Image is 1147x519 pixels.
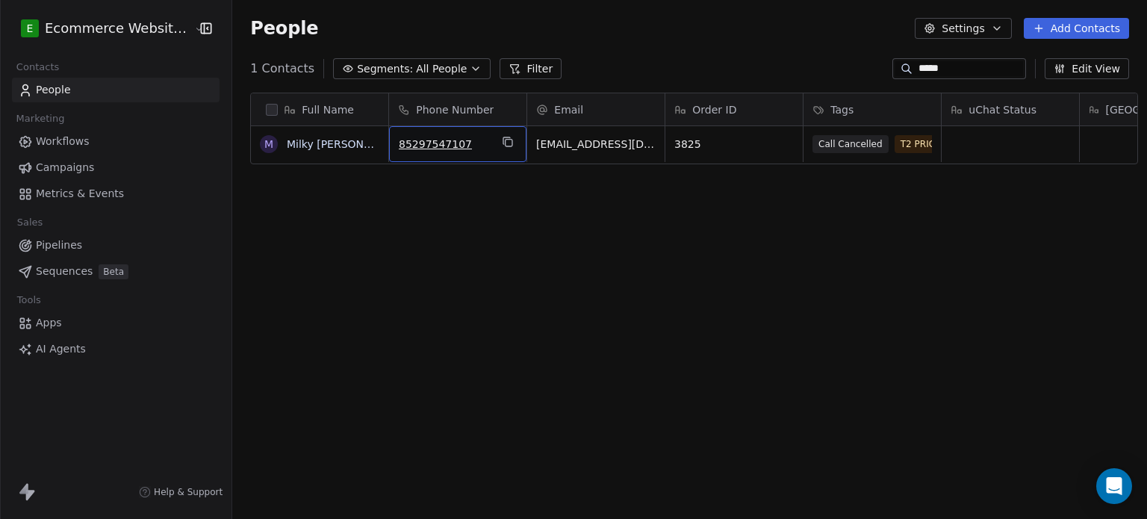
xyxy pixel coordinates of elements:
div: uChat Status [942,93,1079,125]
span: Pipelines [36,237,82,253]
button: Filter [500,58,562,79]
button: Add Contacts [1024,18,1129,39]
span: All People [416,61,467,77]
span: Tags [830,102,854,117]
span: Full Name [302,102,354,117]
span: 3825 [674,137,794,152]
a: Metrics & Events [12,181,220,206]
span: Beta [99,264,128,279]
span: AI Agents [36,341,86,357]
div: Email [527,93,665,125]
span: Tools [10,289,47,311]
span: Call Cancelled [812,135,889,153]
a: Campaigns [12,155,220,180]
a: Apps [12,311,220,335]
span: Order ID [692,102,736,117]
div: Order ID [665,93,803,125]
a: Milky [PERSON_NAME] [287,138,404,150]
a: AI Agents [12,337,220,361]
div: Open Intercom Messenger [1096,468,1132,504]
div: M [264,137,273,152]
span: E [27,21,34,36]
span: Apps [36,315,62,331]
span: 1 Contacts [250,60,314,78]
button: Edit View [1045,58,1129,79]
div: Tags [803,93,941,125]
span: Segments: [357,61,413,77]
span: Metrics & Events [36,186,124,202]
span: People [36,82,71,98]
span: Sales [10,211,49,234]
span: [EMAIL_ADDRESS][DOMAIN_NAME] [536,137,656,152]
a: Workflows [12,129,220,154]
div: Phone Number [389,93,526,125]
span: Sequences [36,264,93,279]
span: Marketing [10,108,71,130]
a: Help & Support [139,486,223,498]
span: Contacts [10,56,66,78]
div: grid [251,126,389,515]
span: Phone Number [416,102,494,117]
button: Settings [915,18,1011,39]
a: Pipelines [12,233,220,258]
span: uChat Status [969,102,1036,117]
span: Workflows [36,134,90,149]
span: Email [554,102,583,117]
span: Help & Support [154,486,223,498]
a: People [12,78,220,102]
span: People [250,17,318,40]
button: EEcommerce Website Builder [18,16,184,41]
span: Ecommerce Website Builder [45,19,190,38]
span: Campaigns [36,160,94,175]
div: Full Name [251,93,388,125]
a: SequencesBeta [12,259,220,284]
span: 85297547107 [399,137,490,152]
span: T2 PRICE [895,135,947,153]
